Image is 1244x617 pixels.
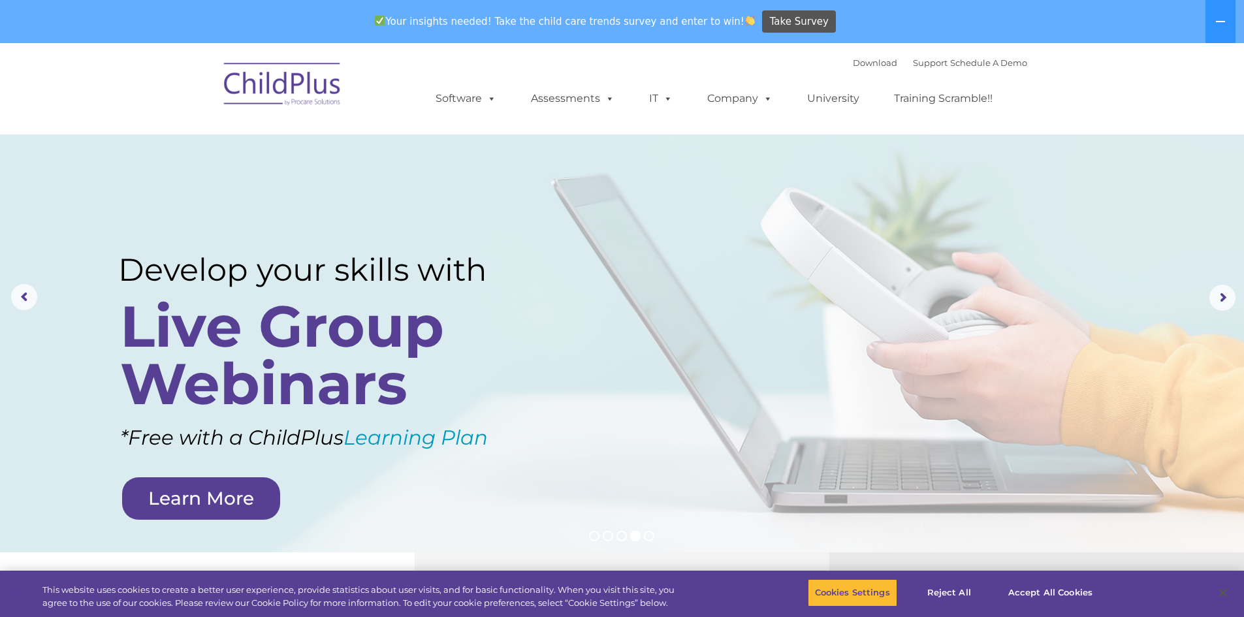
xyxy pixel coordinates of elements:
a: Support [913,57,948,68]
img: ✅ [375,16,385,25]
rs-layer: Live Group Webinars [120,298,524,413]
span: Your insights needed! Take the child care trends survey and enter to win! [370,8,761,34]
a: University [794,86,872,112]
a: Download [853,57,897,68]
img: ChildPlus by Procare Solutions [217,54,348,119]
a: Schedule A Demo [950,57,1027,68]
div: This website uses cookies to create a better user experience, provide statistics about user visit... [42,584,684,609]
span: Phone number [182,140,237,150]
button: Cookies Settings [808,579,897,607]
img: 👏 [745,16,755,25]
rs-layer: Develop your skills with [118,251,530,289]
a: Learning Plan [343,425,488,450]
rs-layer: *Free with a ChildPlus [120,419,560,456]
span: Last name [182,86,221,96]
font: | [853,57,1027,68]
span: Take Survey [770,10,829,33]
a: Take Survey [762,10,836,33]
a: Software [423,86,509,112]
button: Close [1209,578,1237,607]
button: Accept All Cookies [1001,579,1100,607]
a: Assessments [518,86,628,112]
a: Company [694,86,786,112]
button: Reject All [908,579,990,607]
a: Learn More [122,477,280,520]
a: IT [636,86,686,112]
a: Training Scramble!! [881,86,1006,112]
